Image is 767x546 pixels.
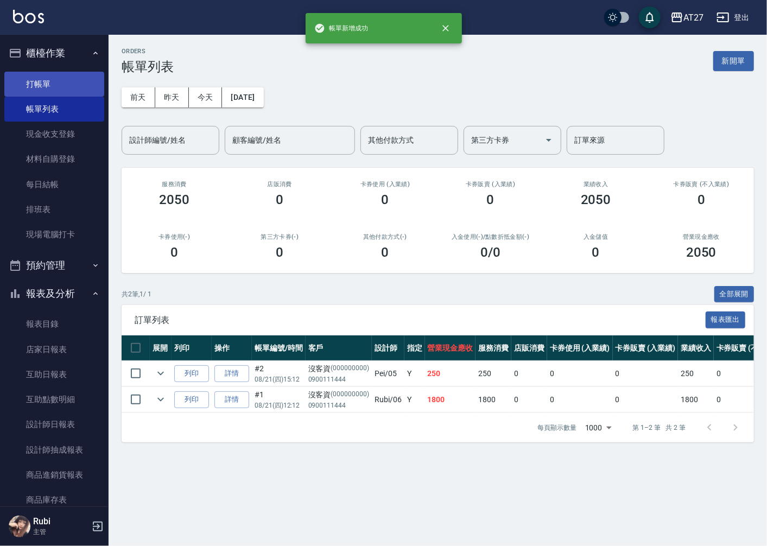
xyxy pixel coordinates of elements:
[122,48,174,55] h2: ORDERS
[306,335,372,361] th: 客戶
[4,72,104,97] a: 打帳單
[540,131,557,149] button: Open
[613,361,679,386] td: 0
[639,7,661,28] button: save
[698,192,705,207] h3: 0
[222,87,263,107] button: [DATE]
[255,374,303,384] p: 08/21 (四) 15:12
[425,361,476,386] td: 250
[345,181,424,188] h2: 卡券使用 (入業績)
[613,335,679,361] th: 卡券販賣 (入業績)
[425,335,476,361] th: 營業現金應收
[633,423,686,433] p: 第 1–2 筆 共 2 筆
[240,181,319,188] h2: 店販消費
[511,387,547,412] td: 0
[613,387,679,412] td: 0
[4,412,104,437] a: 設計師日報表
[4,251,104,280] button: 預約管理
[308,374,369,384] p: 0900111444
[135,181,214,188] h3: 服務消費
[404,387,425,412] td: Y
[4,222,104,247] a: 現場電腦打卡
[712,8,754,28] button: 登出
[4,487,104,512] a: 商品庫存表
[252,361,306,386] td: #2
[331,389,370,401] p: (000000000)
[372,361,404,386] td: Pei /05
[537,423,576,433] p: 每頁顯示數量
[135,315,706,326] span: 訂單列表
[713,51,754,71] button: 新開單
[480,245,500,260] h3: 0 /0
[252,335,306,361] th: 帳單編號/時間
[581,413,616,442] div: 1000
[174,391,209,408] button: 列印
[662,181,741,188] h2: 卡券販賣 (不入業績)
[4,387,104,412] a: 互助點數明細
[135,233,214,240] h2: 卡券使用(-)
[683,11,703,24] div: AT27
[153,365,169,382] button: expand row
[476,335,511,361] th: 服務消費
[153,391,169,408] button: expand row
[308,363,369,374] div: 沒客資
[4,97,104,122] a: 帳單列表
[308,389,369,401] div: 沒客資
[4,172,104,197] a: 每日結帳
[4,437,104,462] a: 設計師抽成報表
[404,335,425,361] th: 指定
[150,335,172,361] th: 展開
[159,192,189,207] h3: 2050
[511,361,547,386] td: 0
[4,362,104,387] a: 互助日報表
[4,280,104,308] button: 報表及分析
[276,192,283,207] h3: 0
[13,10,44,23] img: Logo
[122,59,174,74] h3: 帳單列表
[170,245,178,260] h3: 0
[155,87,189,107] button: 昨天
[678,335,714,361] th: 業績收入
[666,7,708,29] button: AT27
[4,122,104,147] a: 現金收支登錄
[451,181,530,188] h2: 卡券販賣 (入業績)
[33,516,88,527] h5: Rubi
[713,55,754,66] a: 新開單
[686,245,717,260] h3: 2050
[372,335,404,361] th: 設計師
[381,245,389,260] h3: 0
[122,289,151,299] p: 共 2 筆, 1 / 1
[189,87,223,107] button: 今天
[592,245,600,260] h3: 0
[678,361,714,386] td: 250
[487,192,495,207] h3: 0
[511,335,547,361] th: 店販消費
[122,87,155,107] button: 前天
[174,365,209,382] button: 列印
[4,197,104,222] a: 排班表
[372,387,404,412] td: Rubi /06
[451,233,530,240] h2: 入金使用(-) /點數折抵金額(-)
[556,181,636,188] h2: 業績收入
[214,365,249,382] a: 詳情
[4,337,104,362] a: 店家日報表
[4,147,104,172] a: 材料自購登錄
[345,233,424,240] h2: 其他付款方式(-)
[172,335,212,361] th: 列印
[404,361,425,386] td: Y
[331,363,370,374] p: (000000000)
[662,233,741,240] h2: 營業現金應收
[4,312,104,337] a: 報表目錄
[678,387,714,412] td: 1800
[252,387,306,412] td: #1
[214,391,249,408] a: 詳情
[4,39,104,67] button: 櫃檯作業
[476,361,511,386] td: 250
[556,233,636,240] h2: 入金儲值
[381,192,389,207] h3: 0
[33,527,88,537] p: 主管
[255,401,303,410] p: 08/21 (四) 12:12
[9,516,30,537] img: Person
[276,245,283,260] h3: 0
[714,286,755,303] button: 全部展開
